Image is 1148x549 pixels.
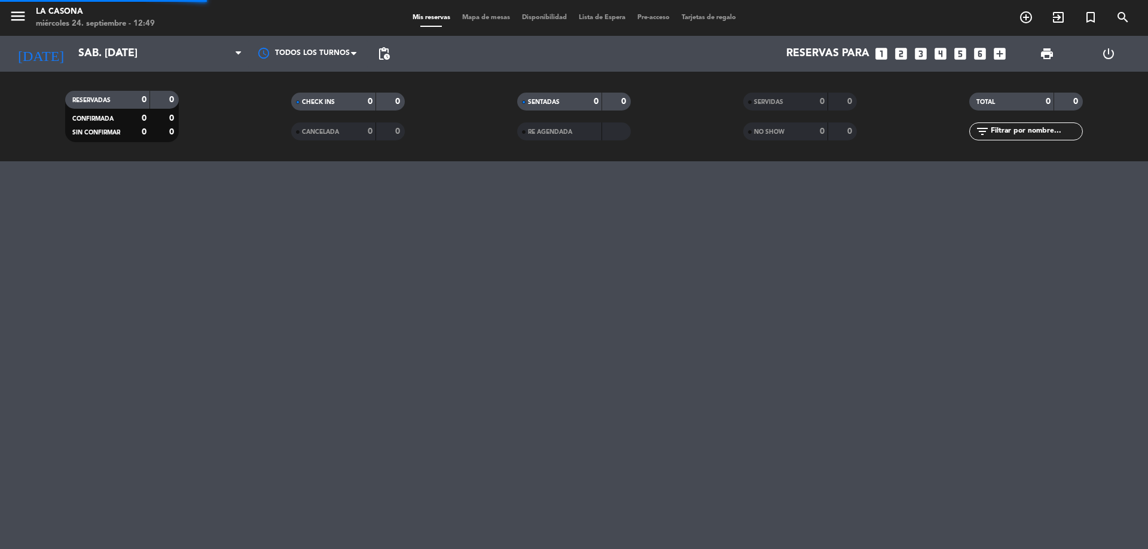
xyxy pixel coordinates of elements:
[1051,10,1065,24] i: exit_to_app
[952,46,968,62] i: looks_5
[631,14,676,21] span: Pre-acceso
[368,127,373,136] strong: 0
[407,14,456,21] span: Mis reservas
[754,129,784,135] span: NO SHOW
[1077,36,1139,72] div: LOG OUT
[754,99,783,105] span: SERVIDAS
[820,127,825,136] strong: 0
[111,47,126,61] i: arrow_drop_down
[1073,97,1080,106] strong: 0
[9,41,72,67] i: [DATE]
[676,14,742,21] span: Tarjetas de regalo
[1101,47,1116,61] i: power_settings_new
[893,46,909,62] i: looks_two
[1107,7,1139,27] span: BUSCAR
[368,97,373,106] strong: 0
[302,129,339,135] span: CANCELADA
[377,47,391,61] span: pending_actions
[142,128,146,136] strong: 0
[528,99,560,105] span: SENTADAS
[786,48,869,60] span: Reservas para
[1116,10,1130,24] i: search
[169,96,176,104] strong: 0
[1046,97,1051,106] strong: 0
[142,114,146,122] strong: 0
[992,46,1007,62] i: add_box
[516,14,573,21] span: Disponibilidad
[975,124,990,139] i: filter_list
[1083,10,1098,24] i: turned_in_not
[169,114,176,122] strong: 0
[972,46,988,62] i: looks_6
[36,6,155,18] div: La Casona
[1074,7,1107,27] span: Reserva especial
[9,7,27,29] button: menu
[142,96,146,104] strong: 0
[847,97,854,106] strong: 0
[847,127,854,136] strong: 0
[594,97,599,106] strong: 0
[976,99,995,105] span: TOTAL
[395,127,402,136] strong: 0
[302,99,335,105] span: CHECK INS
[913,46,929,62] i: looks_3
[933,46,948,62] i: looks_4
[169,128,176,136] strong: 0
[621,97,628,106] strong: 0
[1010,7,1042,27] span: RESERVAR MESA
[36,18,155,30] div: miércoles 24. septiembre - 12:49
[456,14,516,21] span: Mapa de mesas
[573,14,631,21] span: Lista de Espera
[1019,10,1033,24] i: add_circle_outline
[395,97,402,106] strong: 0
[72,130,120,136] span: SIN CONFIRMAR
[820,97,825,106] strong: 0
[72,97,111,103] span: RESERVADAS
[72,116,114,122] span: CONFIRMADA
[1040,47,1054,61] span: print
[990,125,1082,138] input: Filtrar por nombre...
[528,129,572,135] span: RE AGENDADA
[9,7,27,25] i: menu
[874,46,889,62] i: looks_one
